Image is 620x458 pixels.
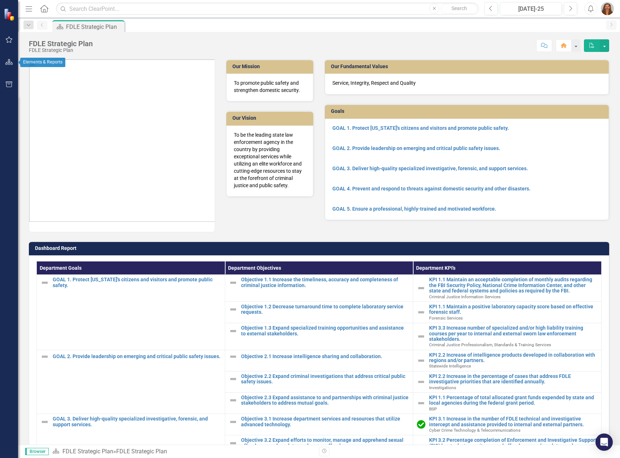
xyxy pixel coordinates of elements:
h3: Dashboard Report [35,246,606,251]
img: Not Defined [40,278,49,287]
div: Elements & Reports [20,58,65,67]
a: Objective 1.2 Decrease turnaround time to complete laboratory service requests. [241,304,410,315]
img: Not Defined [417,444,425,453]
a: KPI 1.1 Maintain a positive laboratory capacity score based on effective forensic staff. [429,304,598,315]
img: Not Defined [229,352,237,361]
a: Objective 3.2 Expand efforts to monitor, manage and apprehend sexual offender, sexual predator an... [241,437,410,449]
input: Search ClearPoint... [56,3,479,15]
img: Not Defined [229,327,237,335]
img: Not Defined [229,439,237,448]
h3: Our Mission [232,64,310,69]
a: KPI 2.2 Increase in the percentage of cases that address FDLE investigative priorities that are i... [429,374,598,385]
a: GOAL 5. Ensure a professional, highly-trained and motivated workforce. [332,206,496,212]
a: Objective 1.1 Increase the timeliness, accuracy and completeness of criminal justice information. [241,277,410,288]
a: GOAL 3. Deliver high-quality specialized investigative, forensic, and support services. [53,416,221,427]
p: To promote public safety and strengthen domestic security. [234,79,306,94]
img: Not Defined [229,375,237,383]
img: Not Defined [229,305,237,314]
img: Not Defined [229,418,237,426]
img: Not Defined [417,284,425,292]
a: KPI 1.1 Percentage of total allocated grant funds expended by state and local agencies during the... [429,395,598,406]
h3: Goals [331,109,605,114]
span: Statewide Intelligence [429,364,471,369]
img: ClearPoint Strategy [4,8,16,21]
p: To be the leading state law enforcement agency in the country by providing exceptional services w... [234,131,306,189]
img: Not Defined [229,278,237,287]
a: GOAL 2. Provide leadership on emerging and critical public safety issues. [332,145,500,151]
img: Not Defined [229,396,237,405]
img: Not Defined [40,418,49,426]
div: Open Intercom Messenger [595,433,613,451]
a: GOAL 1. Protect [US_STATE]'s citizens and visitors and promote public safety. [53,277,221,288]
a: KPI 3.1 Increase in the number of FDLE technical and investigative intercept and assistance provi... [429,416,598,427]
img: Not Defined [417,378,425,386]
a: Objective 2.3 Expand assistance to and partnerships with criminal justice stakeholders to address... [241,395,410,406]
a: GOAL 3. Deliver high-quality specialized investigative, forensic, and support services. [332,166,528,171]
div: FDLE Strategic Plan [29,48,93,53]
span: Search [451,5,467,11]
a: GOAL 1. Protect [US_STATE]'s citizens and visitors and promote public safety. [332,125,509,131]
span: Browser [25,448,49,455]
button: Search [441,4,477,14]
img: Complete [417,420,425,429]
a: Objective 3.1 Increase department services and resources that utilize advanced technology. [241,416,410,427]
h3: Our Fundamental Values [331,64,605,69]
span: Investigations [429,385,456,390]
span: Forensic Services [429,316,463,321]
button: [DATE]-25 [500,2,562,15]
a: Objective 2.2 Expand criminal investigations that address critical public safety issues. [241,374,410,385]
img: SPEAR%20strategic%20plan%20art%20v2.png [29,60,215,222]
a: GOAL 2. Provide leadership on emerging and critical public safety issues. [53,354,221,359]
div: FDLE Strategic Plan [29,40,93,48]
a: GOAL 4. Prevent and respond to threats against domestic security and other disasters. [332,186,531,191]
span: BSP [429,406,437,411]
a: KPI 3.3 Increase number of specialized and/or high liability training courses per year to interna... [429,325,598,342]
div: » [52,448,314,456]
img: Not Defined [417,356,425,365]
span: Criminal Justice Professionalism, Standards & Training Services [429,342,551,347]
a: Objective 1.3 Expand specialized training opportunities and assistance to external stakeholders. [241,325,410,336]
a: FDLE Strategic Plan [62,448,113,455]
span: Criminal Justice Information Services [429,294,501,299]
p: Service, Integrity, Respect and Quality [332,79,601,87]
div: FDLE Strategic Plan [66,22,123,31]
img: Not Defined [417,332,425,341]
span: Cyber Crime Technology & Telecommunications [429,428,520,433]
a: KPI 3.2 Percentage completion of Enforcement and Investigative Support (EIS) key tasks to monitor... [429,437,598,454]
a: KPI 2.2 Increase of intelligence products developed in collaboration with regions and/or partners. [429,352,598,364]
a: KPI 1.1 Maintain an acceptable completion of monthly audits regarding the FBI Security Policy, Na... [429,277,598,294]
a: Objective 2.1 Increase intelligence sharing and collaboration. [241,354,410,359]
div: FDLE Strategic Plan [116,448,167,455]
img: Not Defined [417,399,425,408]
h3: Our Vision [232,115,310,121]
img: Not Defined [417,308,425,317]
img: Dana Kelly [601,2,614,15]
div: [DATE]-25 [502,5,559,13]
img: Not Defined [40,352,49,361]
